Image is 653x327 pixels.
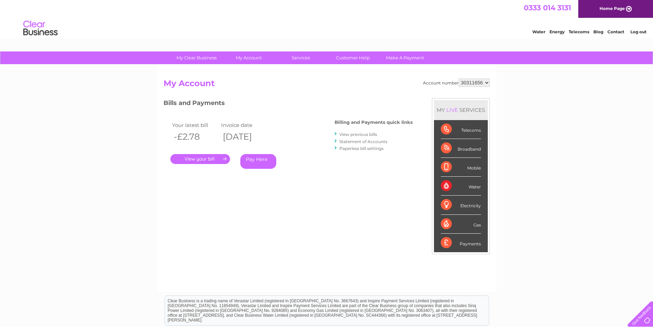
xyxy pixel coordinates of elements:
[170,130,220,144] th: -£2.78
[524,3,571,12] a: 0333 014 3131
[335,120,413,125] h4: Billing and Payments quick links
[165,4,489,33] div: Clear Business is a trading name of Verastar Limited (registered in [GEOGRAPHIC_DATA] No. 3667643...
[170,120,220,130] td: Your latest bill
[441,158,481,177] div: Mobile
[441,177,481,196] div: Water
[164,98,413,110] h3: Bills and Payments
[607,29,624,34] a: Contact
[168,51,225,64] a: My Clear Business
[532,29,545,34] a: Water
[240,154,276,169] a: Pay Here
[273,51,329,64] a: Services
[593,29,603,34] a: Blog
[423,79,490,87] div: Account number
[170,154,230,164] a: .
[445,107,459,113] div: LIVE
[549,29,565,34] a: Energy
[325,51,381,64] a: Customer Help
[23,18,58,39] img: logo.png
[441,196,481,214] div: Electricity
[339,139,387,144] a: Statement of Accounts
[377,51,433,64] a: Make A Payment
[441,120,481,139] div: Telecoms
[441,234,481,252] div: Payments
[219,120,269,130] td: Invoice date
[339,132,377,137] a: View previous bills
[434,100,488,120] div: MY SERVICES
[569,29,589,34] a: Telecoms
[339,146,384,151] a: Paperless bill settings
[219,130,269,144] th: [DATE]
[220,51,277,64] a: My Account
[441,139,481,158] div: Broadband
[630,29,646,34] a: Log out
[164,79,490,92] h2: My Account
[441,215,481,234] div: Gas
